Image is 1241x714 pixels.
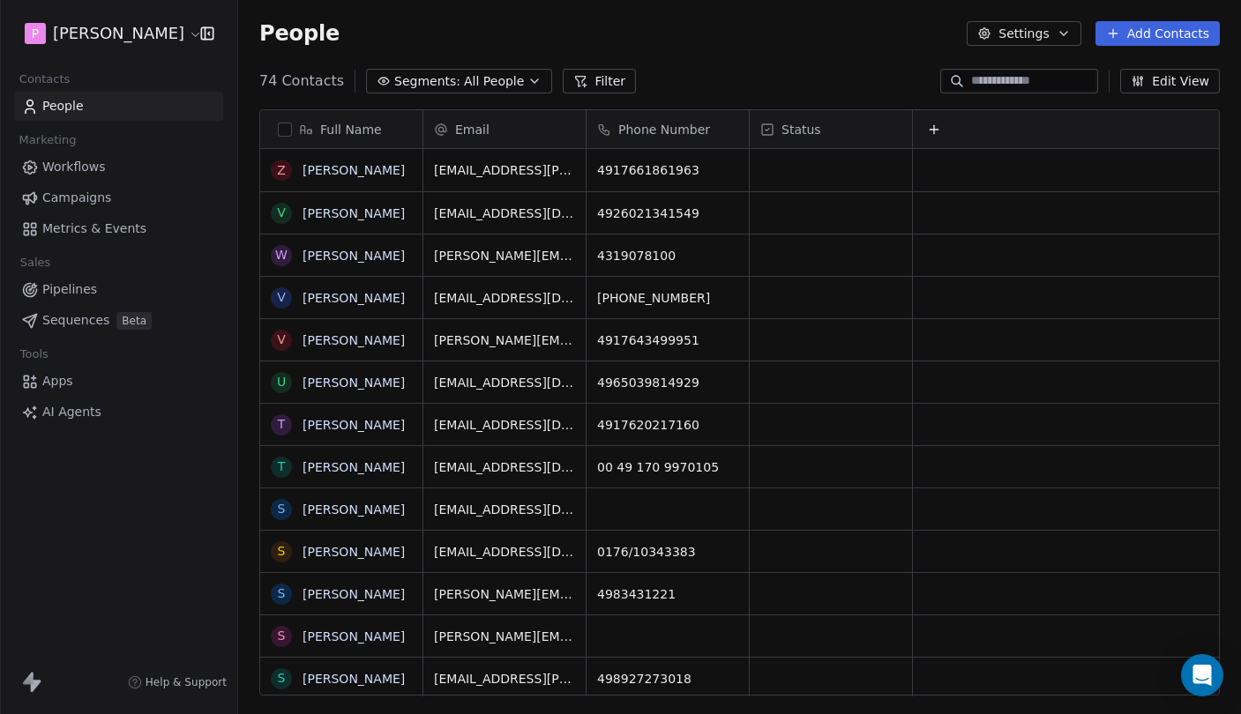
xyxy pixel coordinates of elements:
[259,71,344,92] span: 74 Contacts
[278,500,286,518] div: S
[303,206,405,220] a: [PERSON_NAME]
[12,341,56,368] span: Tools
[14,398,223,427] a: AI Agents
[42,158,106,176] span: Workflows
[278,584,286,603] div: S
[434,205,575,222] span: [EMAIL_ADDRESS][DOMAIN_NAME]
[303,418,405,432] a: [PERSON_NAME]
[394,72,460,91] span: Segments:
[1095,21,1220,46] button: Add Contacts
[277,288,286,307] div: V
[42,403,101,421] span: AI Agents
[277,161,286,180] div: Z
[303,249,405,263] a: [PERSON_NAME]
[259,20,340,47] span: People
[42,97,84,115] span: People
[434,161,575,179] span: [EMAIL_ADDRESS][PERSON_NAME][DOMAIN_NAME]
[597,289,738,307] span: [PHONE_NUMBER]
[423,110,586,148] div: Email
[781,121,821,138] span: Status
[260,110,422,148] div: Full Name
[434,289,575,307] span: [EMAIL_ADDRESS][DOMAIN_NAME]
[14,275,223,304] a: Pipelines
[53,22,184,45] span: [PERSON_NAME]
[42,372,73,390] span: Apps
[434,374,575,391] span: [EMAIL_ADDRESS][DOMAIN_NAME][PERSON_NAME]
[423,149,1221,696] div: grid
[42,189,111,207] span: Campaigns
[303,629,405,643] a: [PERSON_NAME]
[597,543,738,561] span: 0176/10343383
[277,331,286,349] div: V
[42,219,146,238] span: Metrics & Events
[278,542,286,561] div: S
[303,376,405,390] a: [PERSON_NAME]
[278,669,286,688] div: S
[597,247,738,264] span: 4319078100
[587,110,749,148] div: Phone Number
[434,670,575,688] span: [EMAIL_ADDRESS][PERSON_NAME][DOMAIN_NAME]
[278,415,286,434] div: T
[14,214,223,243] a: Metrics & Events
[597,670,738,688] span: 498927273018
[597,161,738,179] span: 4917661861963
[11,127,84,153] span: Marketing
[277,373,286,391] div: U
[14,306,223,335] a: SequencesBeta
[278,457,286,476] div: T
[303,291,405,305] a: [PERSON_NAME]
[618,121,710,138] span: Phone Number
[597,374,738,391] span: 4965039814929
[434,585,575,603] span: [PERSON_NAME][EMAIL_ADDRESS][DOMAIN_NAME]
[128,675,227,689] a: Help & Support
[303,672,405,686] a: [PERSON_NAME]
[303,460,405,474] a: [PERSON_NAME]
[434,628,575,645] span: [PERSON_NAME][EMAIL_ADDRESS][DOMAIN_NAME]
[21,19,188,48] button: P[PERSON_NAME]
[303,545,405,559] a: [PERSON_NAME]
[14,92,223,121] a: People
[11,66,78,93] span: Contacts
[12,249,58,276] span: Sales
[14,183,223,212] a: Campaigns
[434,458,575,476] span: [EMAIL_ADDRESS][DOMAIN_NAME]
[320,121,382,138] span: Full Name
[303,587,405,601] a: [PERSON_NAME]
[434,501,575,518] span: [EMAIL_ADDRESS][DOMAIN_NAME]
[1120,69,1220,93] button: Edit View
[14,152,223,182] a: Workflows
[278,627,286,645] div: S
[597,331,738,349] span: 4917643499951
[434,543,575,561] span: [EMAIL_ADDRESS][DOMAIN_NAME]
[434,416,575,434] span: [EMAIL_ADDRESS][DOMAIN_NAME]
[750,110,912,148] div: Status
[32,25,39,42] span: P
[434,247,575,264] span: [PERSON_NAME][EMAIL_ADDRESS][DOMAIN_NAME]
[563,69,636,93] button: Filter
[464,72,524,91] span: All People
[597,458,738,476] span: 00 49 170 9970105
[146,675,227,689] span: Help & Support
[275,246,288,264] div: W
[597,205,738,222] span: 4926021341549
[303,163,405,177] a: [PERSON_NAME]
[260,149,423,696] div: grid
[277,204,286,222] div: V
[1181,654,1223,696] div: Open Intercom Messenger
[597,585,738,603] span: 4983431221
[455,121,490,138] span: Email
[967,21,1080,46] button: Settings
[303,502,405,517] a: [PERSON_NAME]
[434,331,575,349] span: [PERSON_NAME][EMAIL_ADDRESS][DOMAIN_NAME]
[303,333,405,347] a: [PERSON_NAME]
[14,367,223,396] a: Apps
[42,280,97,299] span: Pipelines
[42,311,109,330] span: Sequences
[116,312,152,330] span: Beta
[597,416,738,434] span: 4917620217160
